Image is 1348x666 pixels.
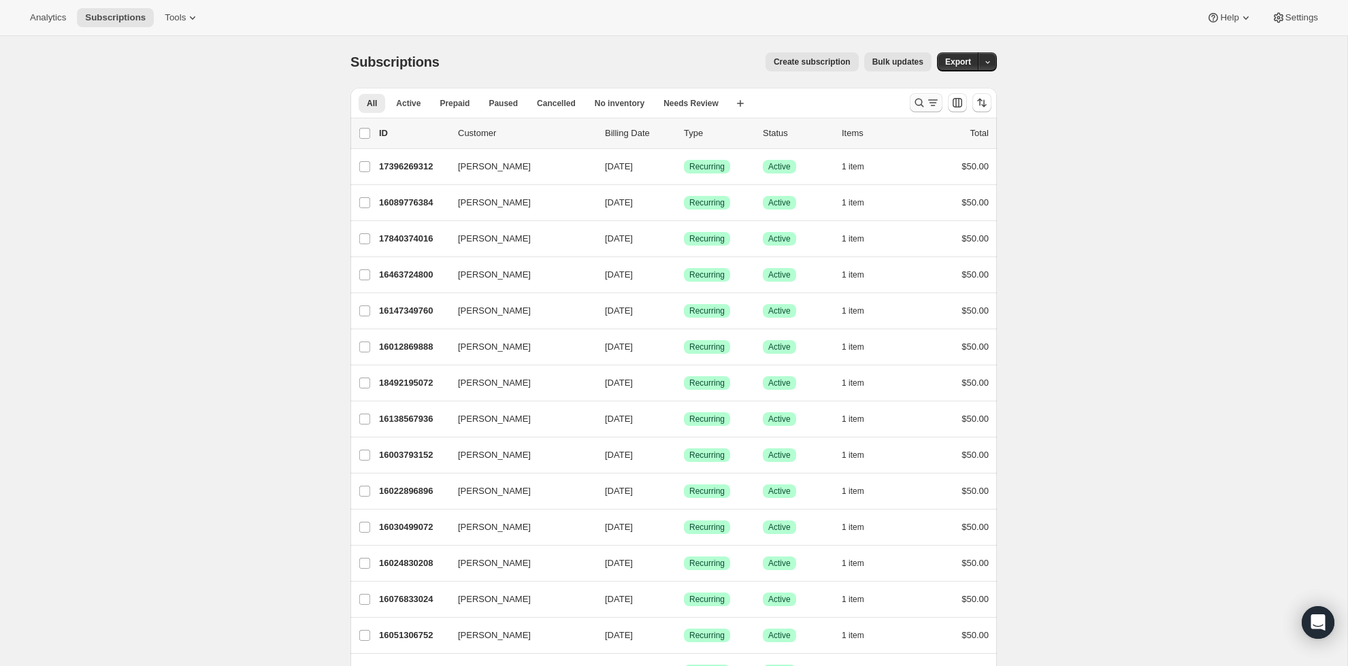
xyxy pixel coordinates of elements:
[379,410,989,429] div: 16138567936[PERSON_NAME][DATE]SuccessRecurringSuccessActive1 item$50.00
[458,593,531,606] span: [PERSON_NAME]
[689,450,725,461] span: Recurring
[450,300,586,322] button: [PERSON_NAME]
[842,558,864,569] span: 1 item
[961,378,989,388] span: $50.00
[379,376,447,390] p: 18492195072
[768,305,791,316] span: Active
[842,450,864,461] span: 1 item
[458,556,531,570] span: [PERSON_NAME]
[768,378,791,388] span: Active
[768,450,791,461] span: Active
[1220,12,1238,23] span: Help
[961,161,989,171] span: $50.00
[689,378,725,388] span: Recurring
[379,590,989,609] div: 16076833024[PERSON_NAME][DATE]SuccessRecurringSuccessActive1 item$50.00
[379,157,989,176] div: 17396269312[PERSON_NAME][DATE]SuccessRecurringSuccessActive1 item$50.00
[961,305,989,316] span: $50.00
[768,269,791,280] span: Active
[379,268,447,282] p: 16463724800
[961,450,989,460] span: $50.00
[379,127,989,140] div: IDCustomerBilling DateTypeStatusItemsTotal
[379,556,447,570] p: 16024830208
[910,93,942,112] button: Search and filter results
[689,558,725,569] span: Recurring
[450,228,586,250] button: [PERSON_NAME]
[842,161,864,172] span: 1 item
[379,484,447,498] p: 16022896896
[458,448,531,462] span: [PERSON_NAME]
[961,233,989,244] span: $50.00
[450,372,586,394] button: [PERSON_NAME]
[842,127,910,140] div: Items
[605,594,633,604] span: [DATE]
[945,56,971,67] span: Export
[605,486,633,496] span: [DATE]
[961,414,989,424] span: $50.00
[379,554,989,573] div: 16024830208[PERSON_NAME][DATE]SuccessRecurringSuccessActive1 item$50.00
[689,269,725,280] span: Recurring
[842,373,879,393] button: 1 item
[970,127,989,140] p: Total
[458,520,531,534] span: [PERSON_NAME]
[842,630,864,641] span: 1 item
[842,554,879,573] button: 1 item
[937,52,979,71] button: Export
[458,160,531,173] span: [PERSON_NAME]
[165,12,186,23] span: Tools
[379,160,447,173] p: 17396269312
[30,12,66,23] span: Analytics
[450,264,586,286] button: [PERSON_NAME]
[77,8,154,27] button: Subscriptions
[458,376,531,390] span: [PERSON_NAME]
[768,558,791,569] span: Active
[689,305,725,316] span: Recurring
[842,486,864,497] span: 1 item
[1198,8,1260,27] button: Help
[22,8,74,27] button: Analytics
[768,414,791,424] span: Active
[842,233,864,244] span: 1 item
[458,412,531,426] span: [PERSON_NAME]
[961,522,989,532] span: $50.00
[440,98,470,109] span: Prepaid
[537,98,576,109] span: Cancelled
[450,156,586,178] button: [PERSON_NAME]
[458,127,594,140] p: Customer
[450,408,586,430] button: [PERSON_NAME]
[605,342,633,352] span: [DATE]
[379,412,447,426] p: 16138567936
[1302,606,1334,639] div: Open Intercom Messenger
[379,265,989,284] div: 16463724800[PERSON_NAME][DATE]SuccessRecurringSuccessActive1 item$50.00
[872,56,923,67] span: Bulk updates
[842,522,864,533] span: 1 item
[450,552,586,574] button: [PERSON_NAME]
[458,232,531,246] span: [PERSON_NAME]
[605,378,633,388] span: [DATE]
[605,161,633,171] span: [DATE]
[689,197,725,208] span: Recurring
[379,373,989,393] div: 18492195072[PERSON_NAME][DATE]SuccessRecurringSuccessActive1 item$50.00
[379,301,989,320] div: 16147349760[PERSON_NAME][DATE]SuccessRecurringSuccessActive1 item$50.00
[605,233,633,244] span: [DATE]
[961,594,989,604] span: $50.00
[458,268,531,282] span: [PERSON_NAME]
[379,593,447,606] p: 16076833024
[379,482,989,501] div: 16022896896[PERSON_NAME][DATE]SuccessRecurringSuccessActive1 item$50.00
[85,12,146,23] span: Subscriptions
[842,594,864,605] span: 1 item
[768,486,791,497] span: Active
[605,414,633,424] span: [DATE]
[458,629,531,642] span: [PERSON_NAME]
[684,127,752,140] div: Type
[605,197,633,207] span: [DATE]
[961,197,989,207] span: $50.00
[379,232,447,246] p: 17840374016
[961,342,989,352] span: $50.00
[450,480,586,502] button: [PERSON_NAME]
[489,98,518,109] span: Paused
[842,590,879,609] button: 1 item
[768,197,791,208] span: Active
[689,522,725,533] span: Recurring
[605,630,633,640] span: [DATE]
[768,233,791,244] span: Active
